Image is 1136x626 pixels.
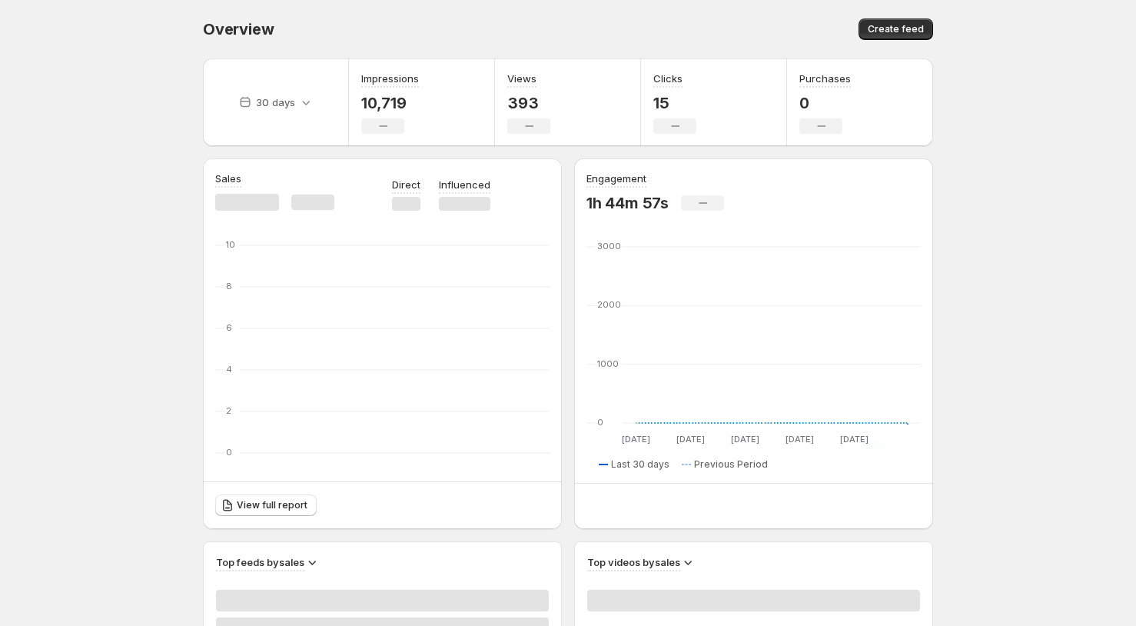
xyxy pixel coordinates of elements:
h3: Impressions [361,71,419,86]
h3: Clicks [653,71,683,86]
h3: Top feeds by sales [216,554,304,570]
span: Overview [203,20,274,38]
p: 393 [507,94,550,112]
p: Influenced [439,177,490,192]
text: 2 [226,405,231,416]
h3: Engagement [586,171,646,186]
h3: Top videos by sales [587,554,680,570]
text: 4 [226,364,232,375]
text: 10 [226,239,235,250]
span: Last 30 days [611,458,669,471]
p: 10,719 [361,94,419,112]
text: 0 [226,447,232,458]
text: 0 [597,417,603,428]
text: 1000 [597,358,619,369]
span: Create feed [868,23,924,35]
p: 15 [653,94,696,112]
p: Direct [392,177,420,192]
h3: Sales [215,171,241,186]
text: 8 [226,281,232,291]
p: 1h 44m 57s [586,194,669,212]
a: View full report [215,494,317,516]
text: [DATE] [786,434,814,445]
button: Create feed [859,18,933,40]
text: [DATE] [731,434,759,445]
text: [DATE] [676,434,705,445]
text: 6 [226,322,232,333]
text: 3000 [597,241,621,251]
p: 0 [799,94,851,112]
p: 30 days [256,95,295,110]
text: [DATE] [622,434,650,445]
h3: Views [507,71,536,86]
span: View full report [237,499,307,511]
text: 2000 [597,299,621,310]
h3: Purchases [799,71,851,86]
span: Previous Period [694,458,768,471]
text: [DATE] [840,434,869,445]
